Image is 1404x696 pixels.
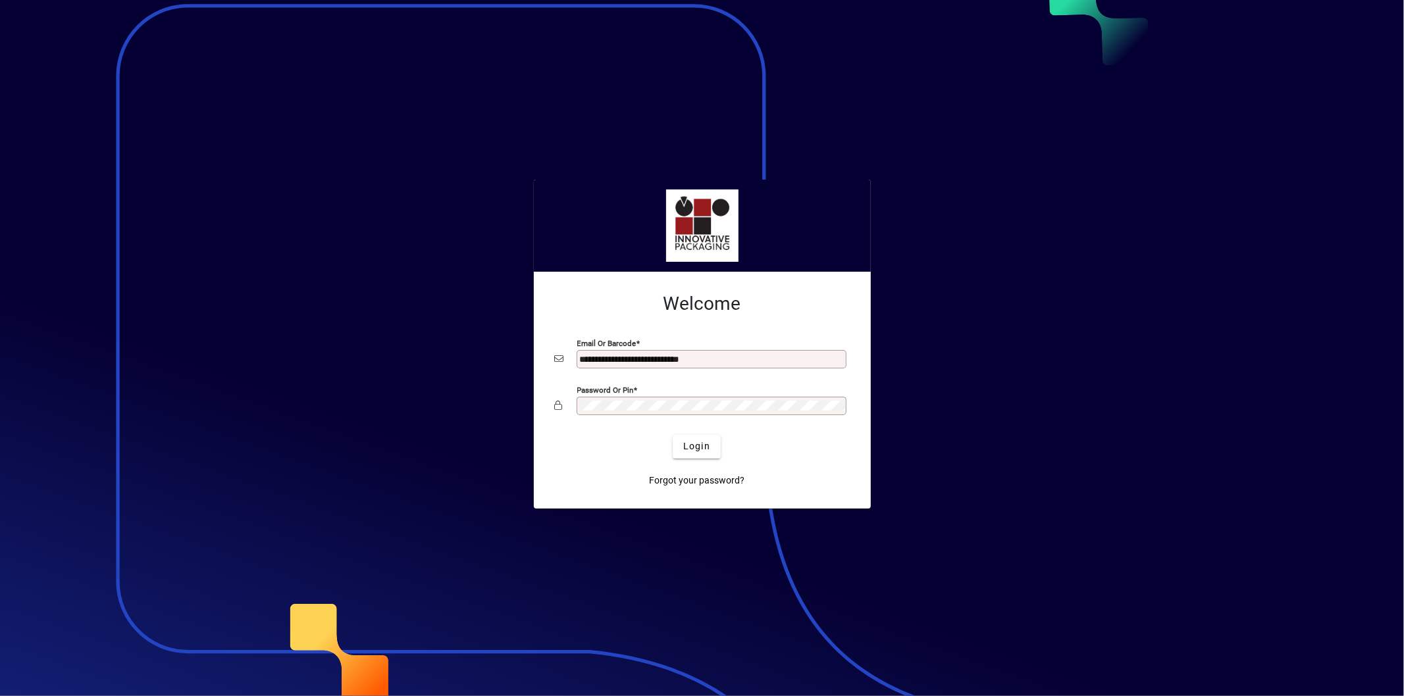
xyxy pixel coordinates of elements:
mat-label: Email or Barcode [577,338,637,347]
span: Forgot your password? [649,474,744,487]
button: Login [673,435,721,459]
mat-label: Password or Pin [577,385,634,394]
h2: Welcome [555,293,850,315]
span: Login [683,439,710,453]
a: Forgot your password? [644,469,750,493]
